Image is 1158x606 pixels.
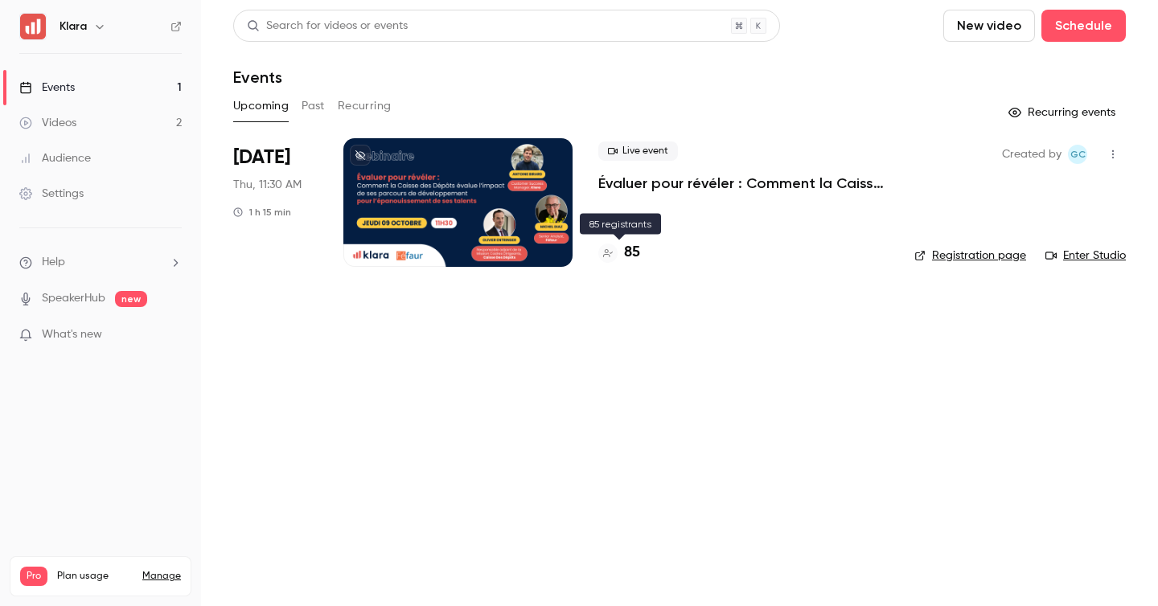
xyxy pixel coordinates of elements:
button: Upcoming [233,93,289,119]
button: Past [302,93,325,119]
span: Pro [20,567,47,586]
span: Giulietta Celada [1068,145,1087,164]
span: new [115,291,147,307]
h6: Klara [60,18,87,35]
span: Created by [1002,145,1061,164]
iframe: Noticeable Trigger [162,328,182,342]
a: 85 [598,242,640,264]
button: Recurring [338,93,392,119]
a: Évaluer pour révéler : Comment la Caisse des Dépôts évalue l’impact de ses parcours de développem... [598,174,889,193]
span: GC [1070,145,1086,164]
li: help-dropdown-opener [19,254,182,271]
div: 1 h 15 min [233,206,291,219]
a: Enter Studio [1045,248,1126,264]
h4: 85 [624,242,640,264]
h1: Events [233,68,282,87]
img: Klara [20,14,46,39]
button: New video [943,10,1035,42]
span: Plan usage [57,570,133,583]
button: Recurring events [1001,100,1126,125]
div: Settings [19,186,84,202]
span: Thu, 11:30 AM [233,177,302,193]
span: [DATE] [233,145,290,170]
a: Manage [142,570,181,583]
div: Search for videos or events [247,18,408,35]
a: Registration page [914,248,1026,264]
span: Help [42,254,65,271]
span: What's new [42,326,102,343]
span: Live event [598,141,678,161]
div: Oct 9 Thu, 11:30 AM (Europe/Paris) [233,138,318,267]
div: Audience [19,150,91,166]
div: Events [19,80,75,96]
div: Videos [19,115,76,131]
a: SpeakerHub [42,290,105,307]
button: Schedule [1041,10,1126,42]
